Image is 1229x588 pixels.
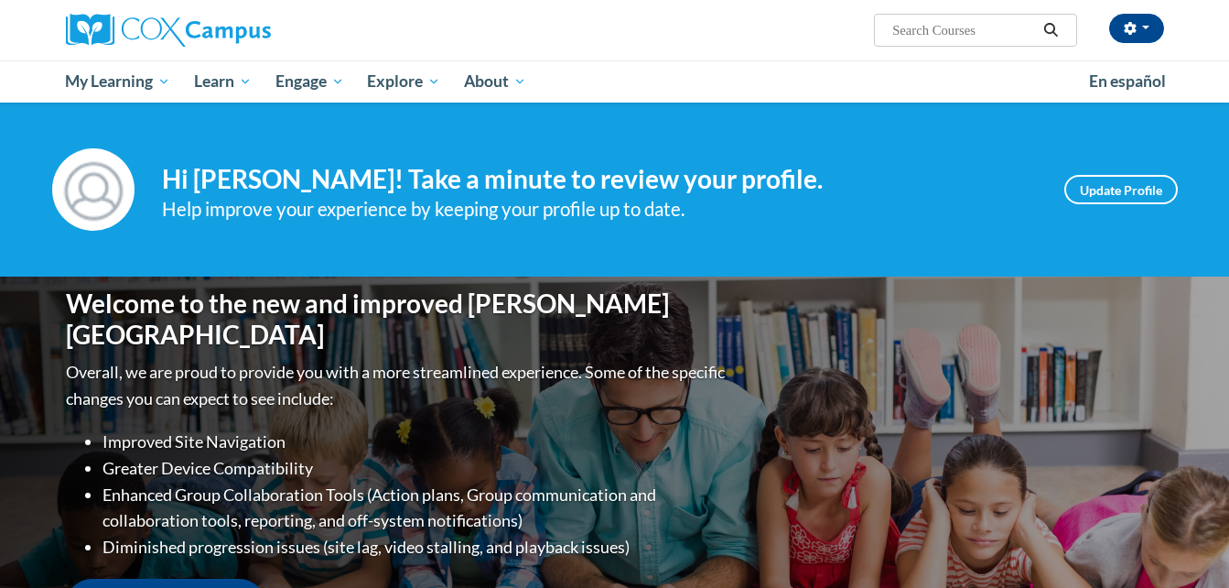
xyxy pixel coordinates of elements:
[54,60,183,103] a: My Learning
[65,71,170,93] span: My Learning
[367,71,440,93] span: Explore
[102,482,729,535] li: Enhanced Group Collaboration Tools (Action plans, Group communication and collaboration tools, re...
[66,14,414,47] a: Cox Campus
[1077,62,1178,101] a: En español
[890,19,1037,41] input: Search Courses
[102,455,729,482] li: Greater Device Compatibility
[102,429,729,455] li: Improved Site Navigation
[464,71,526,93] span: About
[38,60,1191,103] div: Main menu
[66,359,729,412] p: Overall, we are proud to provide you with a more streamlined experience. Some of the specific cha...
[66,289,729,350] h1: Welcome to the new and improved [PERSON_NAME][GEOGRAPHIC_DATA]
[264,60,356,103] a: Engage
[52,148,135,231] img: Profile Image
[355,60,452,103] a: Explore
[1064,175,1178,204] a: Update Profile
[1037,19,1064,41] button: Search
[1156,515,1214,573] iframe: Button to launch messaging window
[162,194,1037,224] div: Help improve your experience by keeping your profile up to date.
[194,71,252,93] span: Learn
[102,534,729,561] li: Diminished progression issues (site lag, video stalling, and playback issues)
[1109,14,1164,43] button: Account Settings
[452,60,538,103] a: About
[162,164,1037,195] h4: Hi [PERSON_NAME]! Take a minute to review your profile.
[182,60,264,103] a: Learn
[1089,71,1166,91] span: En español
[66,14,271,47] img: Cox Campus
[275,71,344,93] span: Engage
